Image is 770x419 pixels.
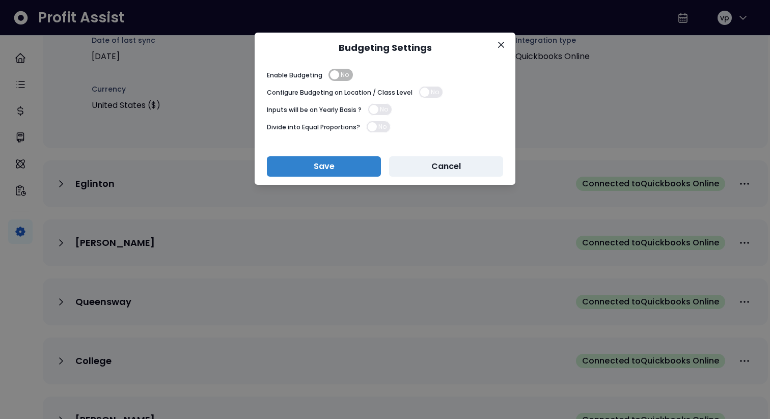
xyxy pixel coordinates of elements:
span: No [341,69,349,81]
header: Budgeting Settings [255,33,515,63]
p: Configure Budgeting on Location / Class Level [267,88,413,97]
p: Divide into Equal Proportions? [267,123,360,132]
button: Save [267,156,381,177]
button: Close [493,37,509,53]
p: Enable Budgeting [267,71,322,80]
button: Cancel [389,156,503,177]
p: Inputs will be on Yearly Basis ? [267,105,362,115]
